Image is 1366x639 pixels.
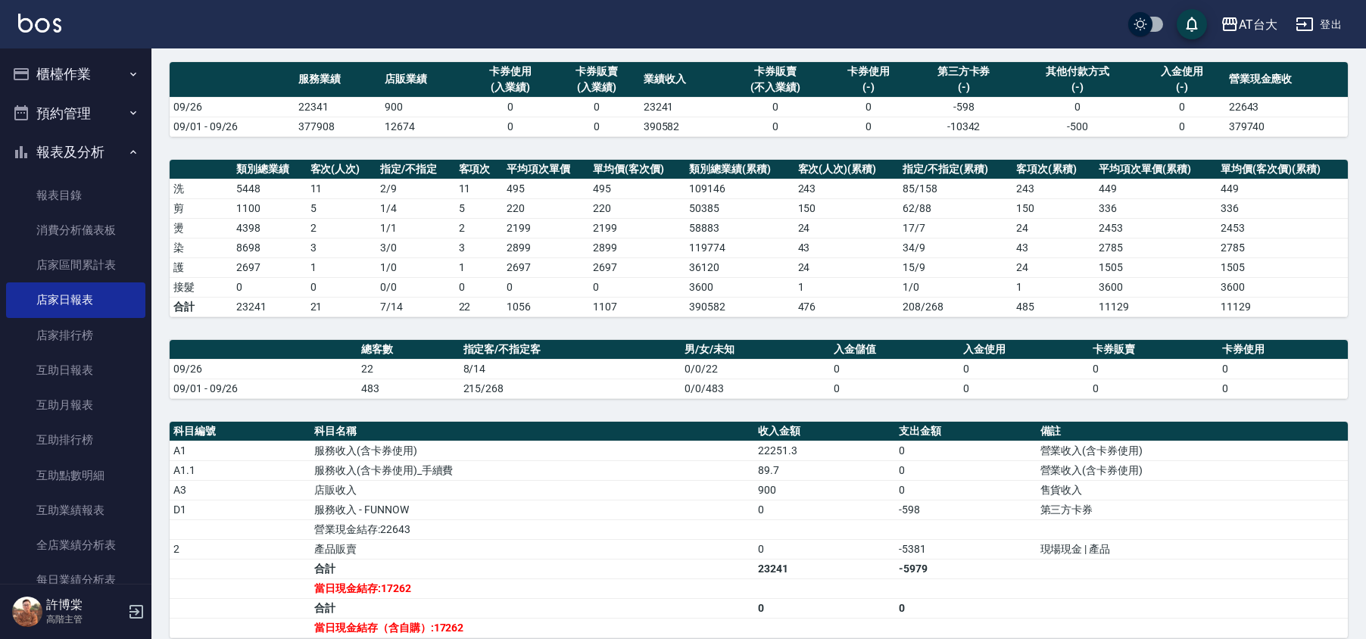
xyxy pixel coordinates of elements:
button: AT台大 [1215,9,1283,40]
td: 0 [895,480,1036,500]
th: 入金儲值 [830,340,959,360]
td: -5979 [895,559,1036,578]
td: 150 [1012,198,1096,218]
td: 營業收入(含卡券使用) [1037,460,1348,480]
a: 店家日報表 [6,282,145,317]
td: 379740 [1225,117,1348,136]
div: 第三方卡券 [915,64,1012,79]
td: 109146 [685,179,794,198]
td: 336 [1095,198,1217,218]
div: (-) [1143,79,1221,95]
div: (-) [915,79,1012,95]
td: 0 [959,359,1089,379]
a: 每日業績分析表 [6,563,145,597]
th: 備註 [1037,422,1348,441]
td: 產品販賣 [310,539,754,559]
td: 0 [1016,97,1139,117]
td: 36120 [685,257,794,277]
td: 0 [589,277,685,297]
th: 收入金額 [754,422,895,441]
a: 互助月報表 [6,388,145,422]
td: 34 / 9 [899,238,1012,257]
a: 報表目錄 [6,178,145,213]
td: 900 [381,97,467,117]
td: 洗 [170,179,232,198]
td: 店販收入 [310,480,754,500]
td: 2899 [503,238,589,257]
td: 89.7 [754,460,895,480]
td: 0 [503,277,589,297]
td: 11129 [1217,297,1348,316]
td: 58883 [685,218,794,238]
table: a dense table [170,422,1348,638]
td: 22 [357,359,460,379]
td: 1 / 1 [376,218,454,238]
button: 預約管理 [6,94,145,133]
td: 390582 [640,117,726,136]
td: 合計 [310,559,754,578]
td: -10342 [912,117,1016,136]
td: 現場現金 | 產品 [1037,539,1348,559]
td: 23241 [754,559,895,578]
td: 24 [1012,218,1096,238]
div: (不入業績) [730,79,822,95]
td: 24 [794,257,900,277]
td: 第三方卡券 [1037,500,1348,519]
td: A1 [170,441,310,460]
td: 220 [589,198,685,218]
div: 卡券使用 [829,64,908,79]
img: Logo [18,14,61,33]
td: -598 [895,500,1036,519]
div: 入金使用 [1143,64,1221,79]
div: (-) [1020,79,1135,95]
td: 0 [554,117,640,136]
th: 單均價(客次價) [589,160,685,179]
th: 科目編號 [170,422,310,441]
td: 5 [455,198,503,218]
th: 平均項次單價 [503,160,589,179]
a: 消費分析儀表板 [6,213,145,248]
th: 類別總業績(累積) [685,160,794,179]
td: 8/14 [460,359,681,379]
td: 390582 [685,297,794,316]
td: 900 [754,480,895,500]
td: 接髮 [170,277,232,297]
td: 0 [455,277,503,297]
td: 85 / 158 [899,179,1012,198]
td: 2199 [589,218,685,238]
td: 476 [794,297,900,316]
td: 62 / 88 [899,198,1012,218]
td: 2199 [503,218,589,238]
div: (入業績) [557,79,636,95]
th: 入金使用 [959,340,1089,360]
td: 0 [1139,117,1225,136]
td: 2785 [1095,238,1217,257]
td: 2453 [1095,218,1217,238]
div: 卡券販賣 [557,64,636,79]
td: 當日現金結存（含自購）:17262 [310,618,754,637]
td: 剪 [170,198,232,218]
th: 營業現金應收 [1225,62,1348,98]
td: 1 [794,277,900,297]
td: 服務收入(含卡券使用) [310,441,754,460]
td: 1 / 0 [376,257,454,277]
td: A3 [170,480,310,500]
div: (入業績) [471,79,550,95]
td: 09/01 - 09/26 [170,117,295,136]
td: 護 [170,257,232,277]
td: 09/01 - 09/26 [170,379,357,398]
td: 22643 [1225,97,1348,117]
td: 2697 [232,257,306,277]
th: 客次(人次) [307,160,376,179]
td: 336 [1217,198,1348,218]
td: 0 [825,97,912,117]
td: -598 [912,97,1016,117]
td: 0 [895,598,1036,618]
td: 24 [1012,257,1096,277]
td: 售貨收入 [1037,480,1348,500]
div: 卡券使用 [471,64,550,79]
td: 1 / 0 [899,277,1012,297]
td: 燙 [170,218,232,238]
td: 2 [455,218,503,238]
td: 0 [1218,359,1348,379]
